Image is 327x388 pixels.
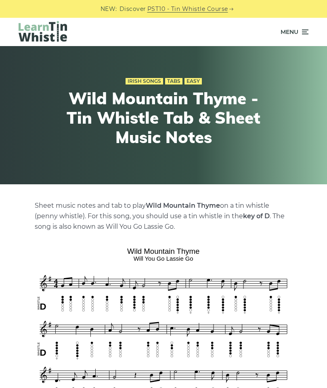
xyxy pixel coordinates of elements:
a: Tabs [165,78,182,84]
a: Irish Songs [126,78,163,84]
span: Menu [281,22,298,42]
h1: Wild Mountain Thyme - Tin Whistle Tab & Sheet Music Notes [55,89,272,147]
p: Sheet music notes and tab to play on a tin whistle (penny whistle). For this song, you should use... [35,200,292,232]
a: Easy [184,78,202,84]
strong: Wild Mountain Thyme [146,202,220,209]
strong: key of D [243,212,270,220]
img: LearnTinWhistle.com [19,21,67,42]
